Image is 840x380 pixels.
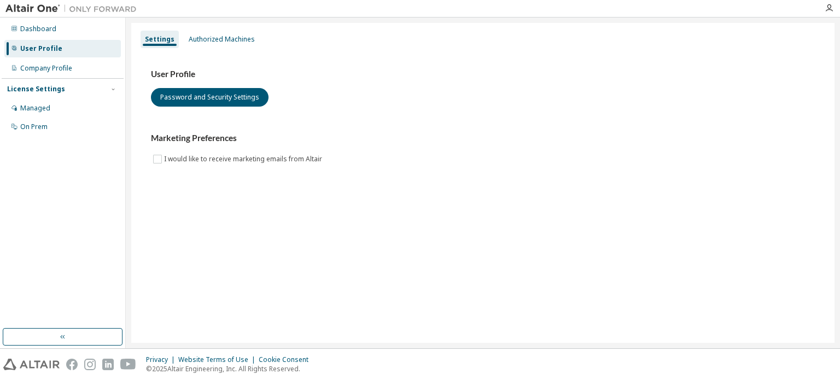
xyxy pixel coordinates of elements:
[259,355,315,364] div: Cookie Consent
[20,104,50,113] div: Managed
[120,359,136,370] img: youtube.svg
[146,355,178,364] div: Privacy
[20,25,56,33] div: Dashboard
[3,359,60,370] img: altair_logo.svg
[164,153,324,166] label: I would like to receive marketing emails from Altair
[102,359,114,370] img: linkedin.svg
[66,359,78,370] img: facebook.svg
[5,3,142,14] img: Altair One
[146,364,315,373] p: © 2025 Altair Engineering, Inc. All Rights Reserved.
[20,122,48,131] div: On Prem
[20,64,72,73] div: Company Profile
[20,44,62,53] div: User Profile
[145,35,174,44] div: Settings
[151,133,815,144] h3: Marketing Preferences
[84,359,96,370] img: instagram.svg
[189,35,255,44] div: Authorized Machines
[151,88,269,107] button: Password and Security Settings
[178,355,259,364] div: Website Terms of Use
[7,85,65,93] div: License Settings
[151,69,815,80] h3: User Profile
